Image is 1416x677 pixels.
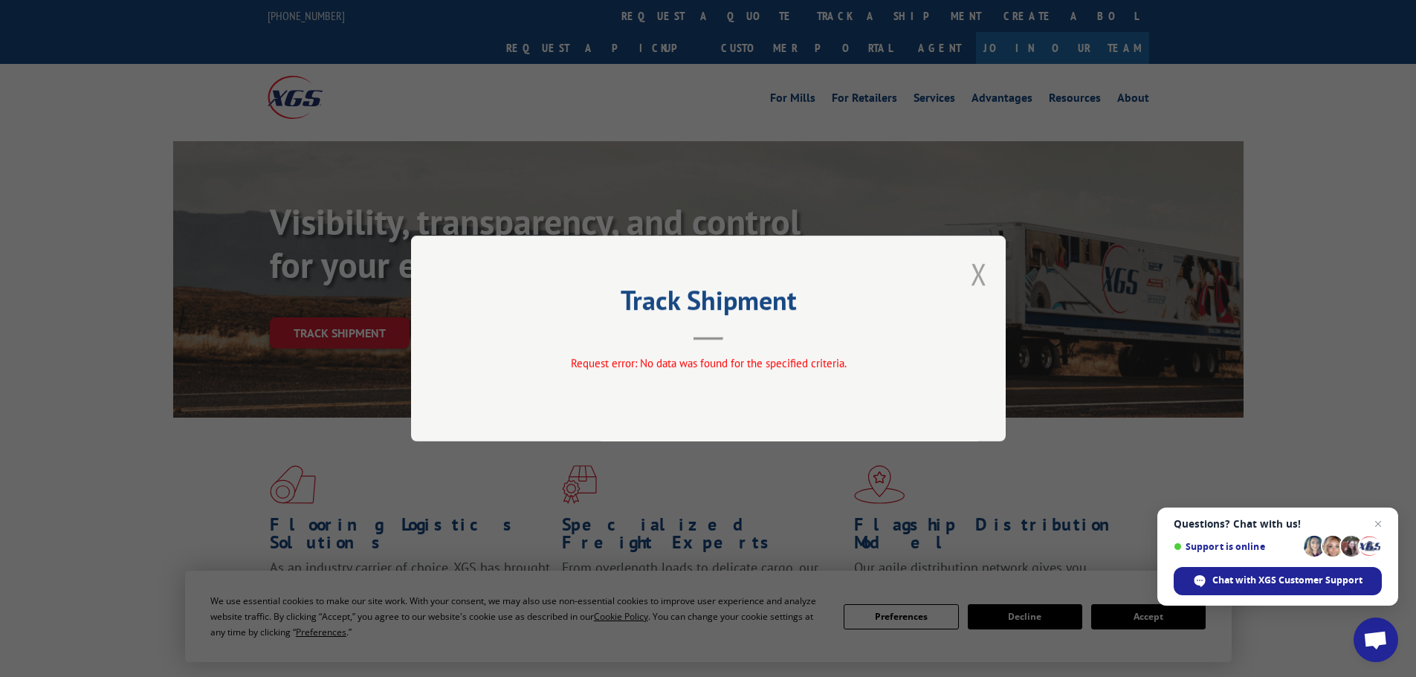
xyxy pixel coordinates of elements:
span: Questions? Chat with us! [1174,518,1382,530]
div: Open chat [1354,618,1398,662]
div: Chat with XGS Customer Support [1174,567,1382,595]
span: Close chat [1369,515,1387,533]
span: Support is online [1174,541,1299,552]
h2: Track Shipment [485,290,931,318]
button: Close modal [971,254,987,294]
span: Request error: No data was found for the specified criteria. [570,356,846,370]
span: Chat with XGS Customer Support [1212,574,1362,587]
